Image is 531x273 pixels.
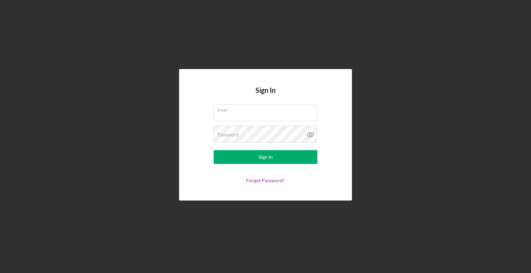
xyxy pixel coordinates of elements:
h4: Sign In [255,86,276,105]
label: Email [217,105,317,113]
a: Forgot Password? [246,177,285,183]
div: Sign In [259,150,273,164]
button: Sign In [214,150,317,164]
label: Password [217,132,239,137]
